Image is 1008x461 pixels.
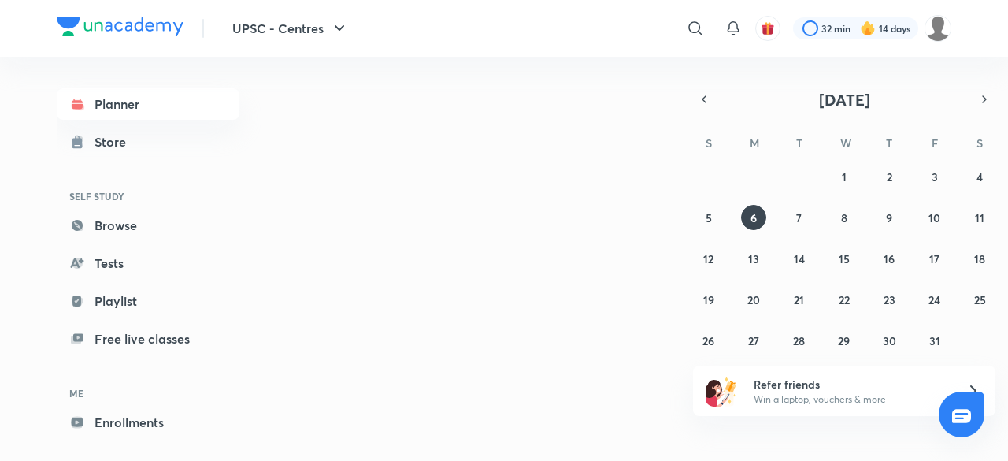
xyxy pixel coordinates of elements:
abbr: October 2, 2025 [887,169,892,184]
abbr: Friday [932,136,938,151]
abbr: October 12, 2025 [703,251,713,266]
abbr: October 20, 2025 [747,292,760,307]
button: October 6, 2025 [741,205,766,230]
a: Store [57,126,239,158]
abbr: October 4, 2025 [976,169,983,184]
button: [DATE] [715,88,973,110]
button: October 16, 2025 [876,246,902,271]
button: October 17, 2025 [922,246,947,271]
img: Company Logo [57,17,183,36]
button: October 20, 2025 [741,287,766,312]
abbr: October 16, 2025 [884,251,895,266]
button: October 12, 2025 [696,246,721,271]
abbr: October 14, 2025 [794,251,805,266]
img: referral [706,375,737,407]
button: October 4, 2025 [967,164,992,189]
button: October 5, 2025 [696,205,721,230]
abbr: October 15, 2025 [839,251,850,266]
abbr: October 30, 2025 [883,333,896,348]
a: Browse [57,210,239,241]
abbr: October 11, 2025 [975,210,984,225]
button: October 29, 2025 [832,328,857,353]
a: Enrollments [57,407,239,438]
abbr: Tuesday [796,136,802,151]
div: Store [94,132,135,151]
button: October 11, 2025 [967,205,992,230]
button: October 24, 2025 [922,287,947,312]
button: October 3, 2025 [922,164,947,189]
button: October 7, 2025 [787,205,812,230]
button: October 21, 2025 [787,287,812,312]
abbr: October 3, 2025 [932,169,938,184]
abbr: October 13, 2025 [748,251,759,266]
a: Tests [57,247,239,279]
a: Free live classes [57,323,239,355]
button: October 31, 2025 [922,328,947,353]
h6: SELF STUDY [57,183,239,210]
abbr: Saturday [976,136,983,151]
abbr: October 7, 2025 [796,210,802,225]
abbr: Wednesday [840,136,851,151]
img: streak [860,20,876,36]
img: SAKSHI AGRAWAL [925,15,951,42]
button: October 19, 2025 [696,287,721,312]
abbr: October 8, 2025 [841,210,847,225]
abbr: October 23, 2025 [884,292,895,307]
abbr: October 31, 2025 [929,333,940,348]
abbr: October 19, 2025 [703,292,714,307]
span: [DATE] [819,89,870,110]
abbr: October 18, 2025 [974,251,985,266]
a: Playlist [57,285,239,317]
abbr: Sunday [706,136,712,151]
h6: Refer friends [754,376,947,392]
abbr: October 24, 2025 [928,292,940,307]
abbr: Thursday [886,136,892,151]
button: October 26, 2025 [696,328,721,353]
abbr: Monday [750,136,759,151]
button: October 18, 2025 [967,246,992,271]
abbr: October 28, 2025 [793,333,805,348]
button: October 22, 2025 [832,287,857,312]
button: October 28, 2025 [787,328,812,353]
button: October 30, 2025 [876,328,902,353]
abbr: October 29, 2025 [838,333,850,348]
button: October 13, 2025 [741,246,766,271]
abbr: October 26, 2025 [702,333,714,348]
button: October 15, 2025 [832,246,857,271]
img: avatar [761,21,775,35]
button: October 1, 2025 [832,164,857,189]
h6: ME [57,380,239,407]
button: October 25, 2025 [967,287,992,312]
abbr: October 22, 2025 [839,292,850,307]
a: Company Logo [57,17,183,40]
button: October 10, 2025 [922,205,947,230]
button: October 14, 2025 [787,246,812,271]
button: avatar [755,16,780,41]
button: October 2, 2025 [876,164,902,189]
a: Planner [57,88,239,120]
abbr: October 10, 2025 [928,210,940,225]
abbr: October 25, 2025 [974,292,986,307]
abbr: October 17, 2025 [929,251,939,266]
button: UPSC - Centres [223,13,358,44]
p: Win a laptop, vouchers & more [754,392,947,407]
button: October 23, 2025 [876,287,902,312]
abbr: October 27, 2025 [748,333,759,348]
button: October 27, 2025 [741,328,766,353]
button: October 9, 2025 [876,205,902,230]
abbr: October 1, 2025 [842,169,847,184]
abbr: October 9, 2025 [886,210,892,225]
abbr: October 6, 2025 [750,210,757,225]
button: October 8, 2025 [832,205,857,230]
abbr: October 5, 2025 [706,210,712,225]
abbr: October 21, 2025 [794,292,804,307]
